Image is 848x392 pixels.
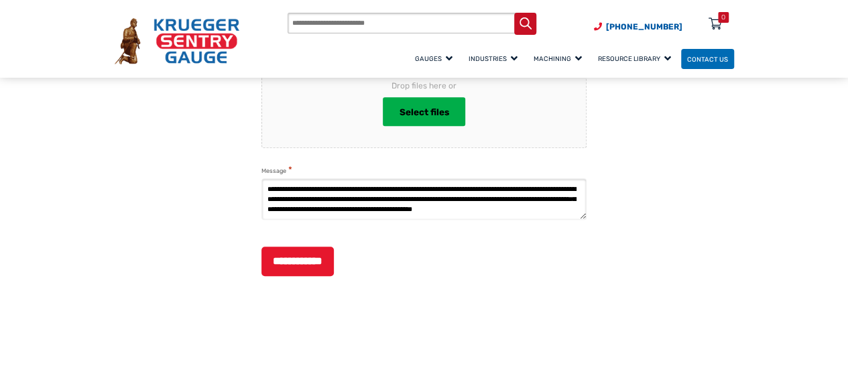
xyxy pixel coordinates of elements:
[284,80,564,92] span: Drop files here or
[469,55,518,62] span: Industries
[721,12,725,23] div: 0
[534,55,582,62] span: Machining
[463,47,528,70] a: Industries
[383,97,465,126] button: select files, file
[261,165,292,176] label: Message
[687,55,728,62] span: Contact Us
[409,47,463,70] a: Gauges
[598,55,671,62] span: Resource Library
[592,47,681,70] a: Resource Library
[681,49,734,70] a: Contact Us
[115,18,239,64] img: Krueger Sentry Gauge
[594,21,682,33] a: Phone Number (920) 434-8860
[606,22,682,31] span: [PHONE_NUMBER]
[528,47,592,70] a: Machining
[415,55,452,62] span: Gauges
